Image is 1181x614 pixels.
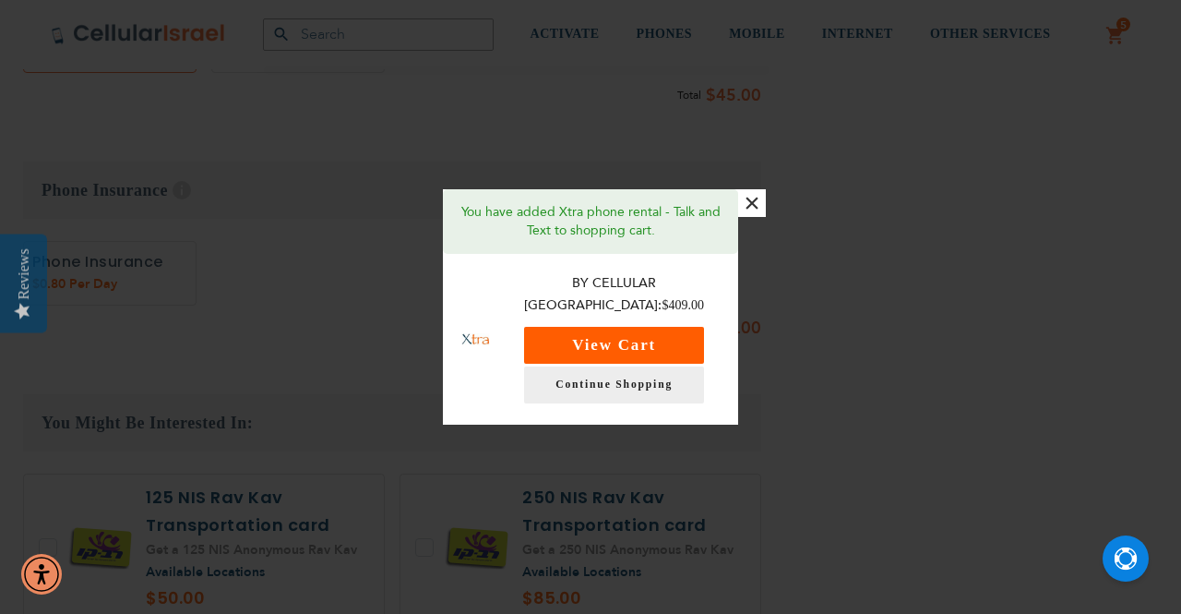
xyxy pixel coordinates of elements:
[457,203,724,240] p: You have added Xtra phone rental - Talk and Text to shopping cart.
[508,272,720,318] p: By Cellular [GEOGRAPHIC_DATA]:
[662,298,704,312] span: $409.00
[21,554,62,595] div: Accessibility Menu
[524,327,704,364] button: View Cart
[16,248,32,299] div: Reviews
[738,189,766,217] button: ×
[524,367,704,403] a: Continue Shopping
